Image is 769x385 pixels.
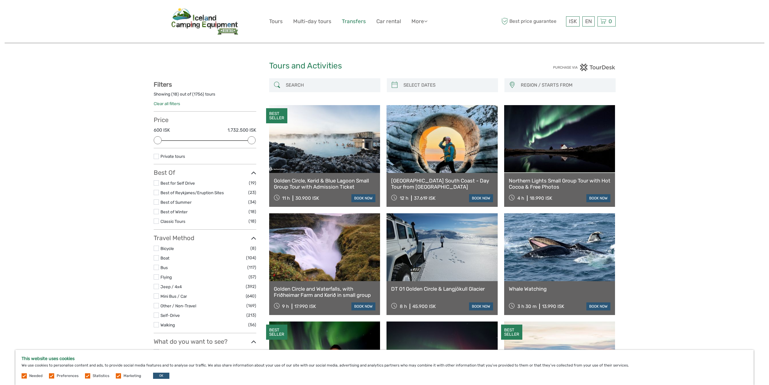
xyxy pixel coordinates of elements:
[293,17,331,26] a: Multi-day tours
[194,91,203,97] label: 1756
[160,154,185,159] a: Private tours
[171,8,239,35] img: 671-29c6cdf6-a7e8-48aa-af67-fe191aeda864_logo_big.jpg
[173,91,177,97] label: 18
[22,356,747,361] h5: This website uses cookies
[71,10,78,17] button: Open LiveChat chat widget
[154,116,256,124] h3: Price
[154,81,172,88] strong: Filters
[269,61,500,71] h1: Tours and Activities
[160,313,180,318] a: Self-Drive
[553,63,615,71] img: PurchaseViaTourDesk.png
[400,195,408,201] span: 12 h
[401,80,495,91] input: SELECT DATES
[154,338,256,345] h3: What do you want to see?
[282,195,290,201] span: 11 h
[351,194,375,202] a: book now
[160,294,187,299] a: Mini Bus / Car
[160,181,195,186] a: Best for Self Drive
[160,284,182,289] a: Jeep / 4x4
[246,312,256,319] span: (213)
[518,80,613,90] button: REGION / STARTS FROM
[29,373,42,379] label: Needed
[154,169,256,176] h3: Best Of
[509,178,611,190] a: Northern Lights Small Group Tour with Hot Cocoa & Free Photos
[57,373,79,379] label: Preferences
[246,254,256,261] span: (104)
[248,199,256,206] span: (34)
[247,264,256,271] span: (117)
[294,304,316,309] div: 17.990 ISK
[400,304,407,309] span: 8 h
[93,373,109,379] label: Statistics
[282,304,289,309] span: 9 h
[274,178,376,190] a: Golden Circle, Kerid & Blue Lagoon Small Group Tour with Admission Ticket
[542,304,564,309] div: 13.990 ISK
[160,190,224,195] a: Best of Reykjanes/Eruption Sites
[414,195,435,201] div: 37.619 ISK
[246,302,256,309] span: (169)
[500,16,565,27] span: Best price guarantee
[160,256,169,260] a: Boat
[160,246,174,251] a: Bicycle
[530,195,552,201] div: 18.990 ISK
[569,18,577,24] span: ISK
[351,302,375,310] a: book now
[469,302,493,310] a: book now
[250,245,256,252] span: (8)
[608,18,613,24] span: 0
[266,325,287,340] div: BEST SELLER
[274,286,376,298] a: Golden Circle and Waterfalls, with Friðheimar Farm and Kerið in small group
[469,194,493,202] a: book now
[376,17,401,26] a: Car rental
[248,321,256,328] span: (56)
[517,195,524,201] span: 4 h
[160,265,168,270] a: Bus
[160,350,202,354] a: [GEOGRAPHIC_DATA]
[160,275,172,280] a: Flying
[246,283,256,290] span: (392)
[249,348,256,355] span: (10)
[160,303,196,308] a: Other / Non-Travel
[228,127,256,133] label: 1.732.500 ISK
[246,293,256,300] span: (640)
[123,373,141,379] label: Marketing
[586,302,610,310] a: book now
[266,108,287,124] div: BEST SELLER
[249,179,256,186] span: (19)
[412,304,436,309] div: 45.900 ISK
[517,304,536,309] span: 3 h 30 m
[509,286,611,292] a: Whale Watching
[249,208,256,215] span: (18)
[154,234,256,242] h3: Travel Method
[411,17,427,26] a: More
[154,91,256,101] div: Showing ( ) out of ( ) tours
[249,218,256,225] span: (18)
[15,350,754,385] div: We use cookies to personalise content and ads, to provide social media features and to analyse ou...
[269,17,283,26] a: Tours
[160,219,185,224] a: Classic Tours
[248,189,256,196] span: (23)
[9,11,70,16] p: We're away right now. Please check back later!
[391,286,493,292] a: DT 01 Golden Circle & Langjökull Glacier
[160,209,188,214] a: Best of Winter
[249,273,256,281] span: (57)
[582,16,595,27] div: EN
[160,322,175,327] a: Walking
[154,101,180,106] a: Clear all filters
[154,127,170,133] label: 600 ISK
[283,80,377,91] input: SEARCH
[391,178,493,190] a: [GEOGRAPHIC_DATA] South Coast - Day Tour from [GEOGRAPHIC_DATA]
[342,17,366,26] a: Transfers
[153,373,169,379] button: OK
[586,194,610,202] a: book now
[295,195,319,201] div: 30.900 ISK
[501,325,522,340] div: BEST SELLER
[160,200,192,205] a: Best of Summer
